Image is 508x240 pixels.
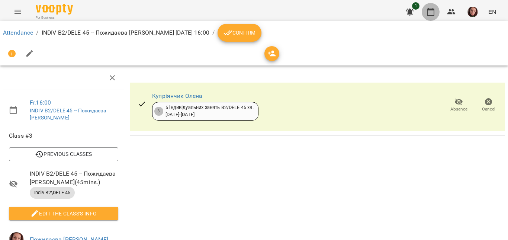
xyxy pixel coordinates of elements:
[412,2,419,10] span: 1
[36,28,38,37] li: /
[9,207,118,220] button: Edit the class's Info
[212,28,215,37] li: /
[15,209,112,218] span: Edit the class's Info
[444,95,474,116] button: Absence
[9,147,118,161] button: Previous Classes
[15,150,112,159] span: Previous Classes
[485,5,499,19] button: EN
[30,99,51,106] a: Fr , 16:00
[30,108,106,121] a: INDIV B2/DELE 45 -- Пожидаєва [PERSON_NAME]
[9,3,27,21] button: Menu
[224,28,255,37] span: Confirm
[488,8,496,16] span: EN
[152,92,202,99] a: Купріянчик Олена
[474,95,504,116] button: Cancel
[3,24,505,42] nav: breadcrumb
[30,169,118,187] span: INDIV B2/DELE 45 -- Пожидаєва [PERSON_NAME] ( 45 mins. )
[9,131,118,140] span: Class #3
[467,7,478,17] img: 09dce9ce98c38e7399589cdc781be319.jpg
[36,15,73,20] span: For Business
[218,24,261,42] button: Confirm
[30,189,75,196] span: Indiv B2\DELE 45
[42,28,209,37] p: INDIV B2/DELE 45 -- Пожидаєва [PERSON_NAME] [DATE] 16:00
[482,106,495,112] span: Cancel
[165,104,254,118] div: 5 індивідуальних занять B2/DELE 45 хв. [DATE] - [DATE]
[3,29,33,36] a: Attendance
[450,106,467,112] span: Absence
[154,107,163,116] div: 3
[36,4,73,15] img: Voopty Logo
